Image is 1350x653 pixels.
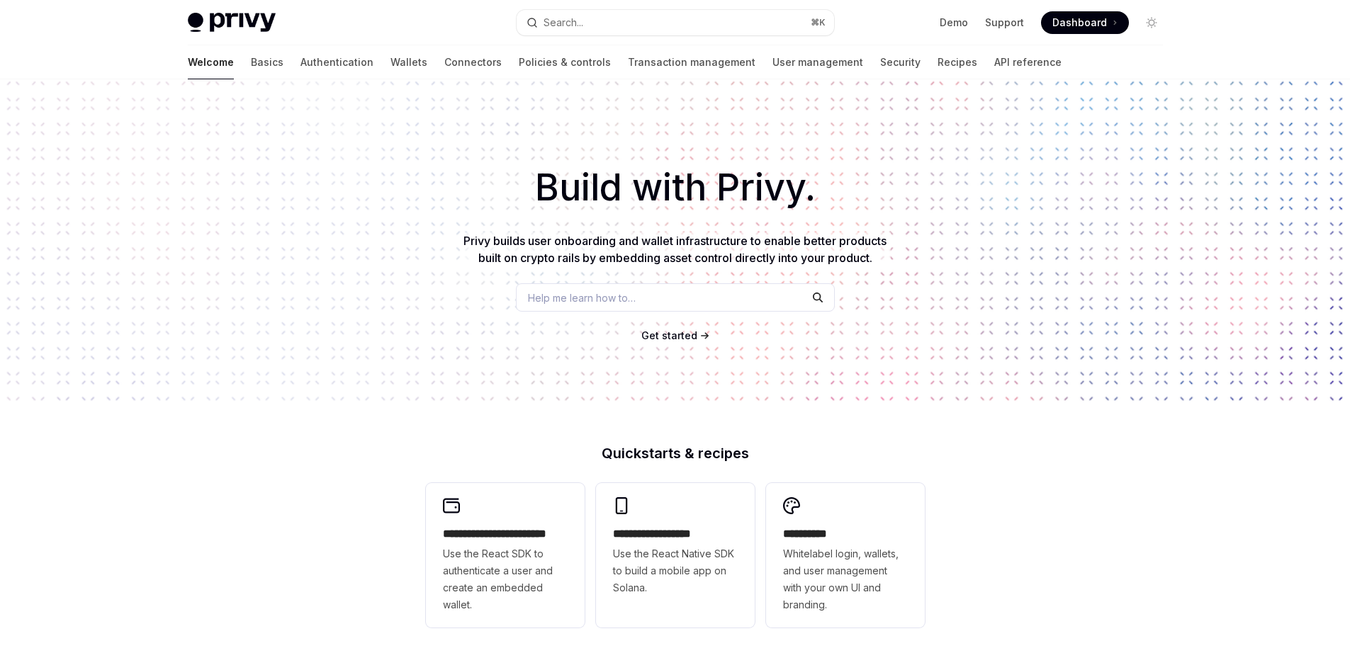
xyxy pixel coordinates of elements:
[390,45,427,79] a: Wallets
[811,17,826,28] span: ⌘ K
[23,160,1327,215] h1: Build with Privy.
[188,13,276,33] img: light logo
[517,10,834,35] button: Open search
[519,45,611,79] a: Policies & controls
[251,45,283,79] a: Basics
[628,45,755,79] a: Transaction management
[641,329,697,341] span: Get started
[994,45,1062,79] a: API reference
[188,45,234,79] a: Welcome
[783,545,908,613] span: Whitelabel login, wallets, and user management with your own UI and branding.
[444,45,502,79] a: Connectors
[613,545,738,596] span: Use the React Native SDK to build a mobile app on Solana.
[938,45,977,79] a: Recipes
[766,483,925,628] a: **** *****Whitelabel login, wallets, and user management with your own UI and branding.
[641,329,697,343] a: Get started
[596,483,755,628] a: **** **** **** ***Use the React Native SDK to build a mobile app on Solana.
[300,45,373,79] a: Authentication
[443,545,568,613] span: Use the React SDK to authenticate a user and create an embedded wallet.
[1052,16,1107,30] span: Dashboard
[463,234,887,265] span: Privy builds user onboarding and wallet infrastructure to enable better products built on crypto ...
[940,16,968,30] a: Demo
[985,16,1024,30] a: Support
[528,290,636,305] span: Help me learn how to…
[1041,11,1129,34] a: Dashboard
[544,14,583,31] div: Search...
[772,45,863,79] a: User management
[880,45,921,79] a: Security
[1140,11,1163,34] button: Toggle dark mode
[426,446,925,460] h2: Quickstarts & recipes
